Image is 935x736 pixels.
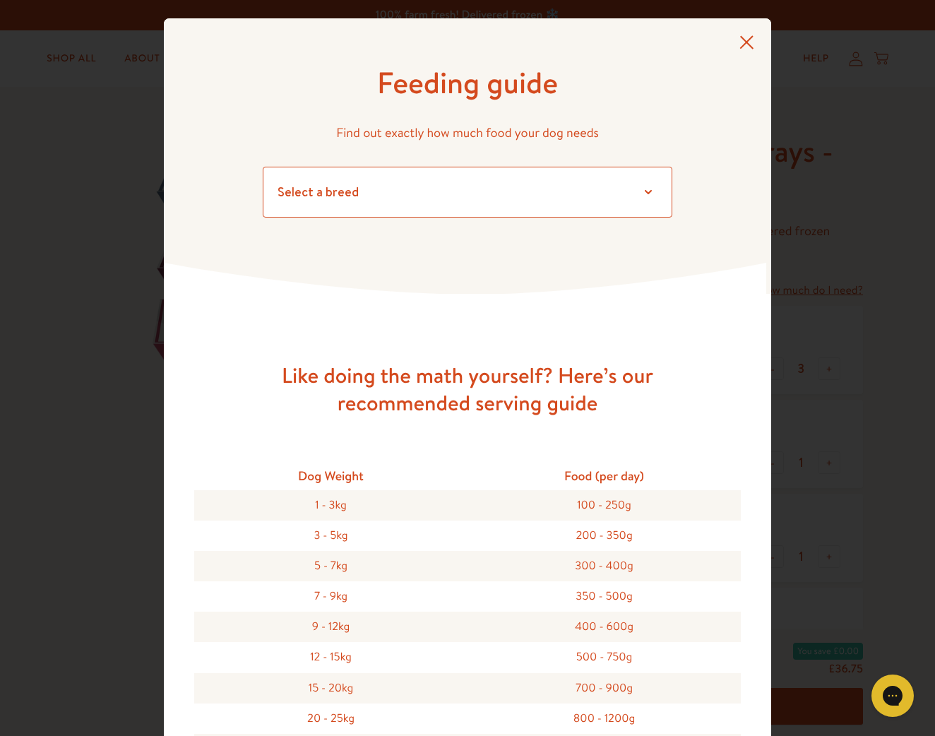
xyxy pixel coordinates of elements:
[467,521,741,551] div: 200 - 350g
[194,490,467,521] div: 1 - 3kg
[194,704,467,734] div: 20 - 25kg
[242,362,693,417] h3: Like doing the math yourself? Here’s our recommended serving guide
[194,642,467,672] div: 12 - 15kg
[263,122,672,144] p: Find out exactly how much food your dog needs
[194,581,467,612] div: 7 - 9kg
[194,673,467,704] div: 15 - 20kg
[263,64,672,102] h1: Feeding guide
[467,551,741,581] div: 300 - 400g
[194,462,467,489] div: Dog Weight
[467,581,741,612] div: 350 - 500g
[467,673,741,704] div: 700 - 900g
[194,521,467,551] div: 3 - 5kg
[467,490,741,521] div: 100 - 250g
[194,551,467,581] div: 5 - 7kg
[467,462,741,489] div: Food (per day)
[467,704,741,734] div: 800 - 1200g
[467,612,741,642] div: 400 - 600g
[467,642,741,672] div: 500 - 750g
[864,670,921,722] iframe: Gorgias live chat messenger
[194,612,467,642] div: 9 - 12kg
